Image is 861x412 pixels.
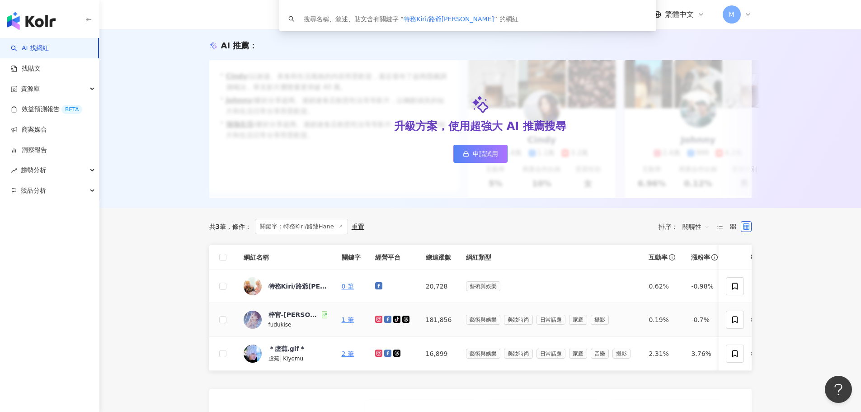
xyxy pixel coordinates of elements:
[342,316,354,323] a: 1 筆
[244,277,262,295] img: KOL Avatar
[569,315,587,325] span: 家庭
[504,349,533,359] span: 美妝時尚
[591,349,609,359] span: 音樂
[504,315,533,325] span: 美妝時尚
[11,44,49,53] a: searchAI 找網紅
[404,15,494,23] span: 特務Kiri/路爺[PERSON_NAME]
[825,376,852,403] iframe: Help Scout Beacon - Open
[668,253,677,262] span: info-circle
[342,350,354,357] a: 2 筆
[659,219,715,234] div: 排序：
[283,355,303,362] span: Kiyomu
[691,349,719,359] div: 3.76%
[255,219,348,234] span: 關鍵字：特務Kiri/路爺Hane
[11,64,41,73] a: 找貼文
[244,311,262,329] img: KOL Avatar
[591,315,609,325] span: 攝影
[473,150,498,157] span: 申請試用
[649,253,668,262] span: 互動率
[729,9,734,19] span: M
[11,167,17,174] span: rise
[682,219,710,234] span: 關聯性
[536,315,565,325] span: 日常話題
[226,223,251,230] span: 條件 ：
[268,310,320,319] div: 梓官-[PERSON_NAME]
[21,79,40,99] span: 資源庫
[466,281,500,291] span: 藝術與娛樂
[268,322,292,328] span: fudukise
[649,281,677,291] div: 0.62%
[466,349,500,359] span: 藝術與娛樂
[304,14,518,24] div: 搜尋名稱、敘述、貼文含有關鍵字 “ ” 的網紅
[612,349,630,359] span: 攝影
[221,40,258,51] div: AI 推薦 ：
[21,180,46,201] span: 競品分析
[691,315,719,325] div: -0.7%
[569,349,587,359] span: 家庭
[453,145,508,163] a: 申請試用
[419,303,459,337] td: 181,856
[21,160,46,180] span: 趨勢分析
[244,310,327,329] a: KOL Avatar梓官-[PERSON_NAME]fudukise
[649,315,677,325] div: 0.19%
[466,315,500,325] span: 藝術與娛樂
[268,344,306,353] div: ＊虛蕪.gif＊
[419,270,459,303] td: 20,728
[536,349,565,359] span: 日常話題
[209,223,226,230] div: 共 筆
[279,355,283,362] span: |
[691,253,710,262] span: 漲粉率
[236,245,334,270] th: 網紅名稱
[334,245,368,270] th: 關鍵字
[244,277,327,295] a: KOL Avatar特務Kiri/路爺[PERSON_NAME]
[288,16,295,22] span: search
[352,223,364,230] div: 重置
[419,245,459,270] th: 總追蹤數
[11,146,47,155] a: 洞察報告
[459,245,641,270] th: 網紅類型
[11,105,82,114] a: 效益預測報告BETA
[268,355,279,362] span: 虛蕪
[394,119,566,134] div: 升級方案，使用超強大 AI 推薦搜尋
[268,282,327,291] div: 特務Kiri/路爺[PERSON_NAME]
[419,337,459,371] td: 16,899
[710,253,719,262] span: info-circle
[216,223,220,230] span: 3
[691,281,719,291] div: -0.98%
[665,9,694,19] span: 繁體中文
[244,345,262,363] img: KOL Avatar
[244,344,327,363] a: KOL Avatar＊虛蕪.gif＊虛蕪|Kiyomu
[342,283,354,290] a: 0 筆
[11,125,47,134] a: 商案媒合
[7,12,56,30] img: logo
[649,349,677,359] div: 2.31%
[368,245,419,270] th: 經營平台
